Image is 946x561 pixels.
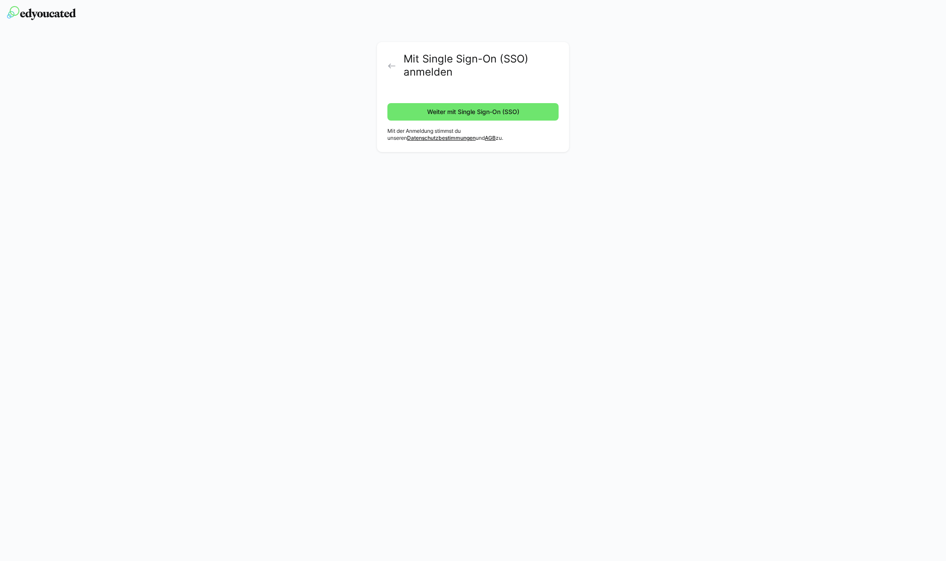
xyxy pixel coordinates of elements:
a: Datenschutzbestimmungen [407,135,476,141]
img: edyoucated [7,6,76,20]
h2: Mit Single Sign-On (SSO) anmelden [404,52,559,79]
a: AGB [485,135,496,141]
button: Weiter mit Single Sign-On (SSO) [387,103,559,121]
span: Weiter mit Single Sign-On (SSO) [426,107,521,116]
p: Mit der Anmeldung stimmst du unseren und zu. [387,128,559,142]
